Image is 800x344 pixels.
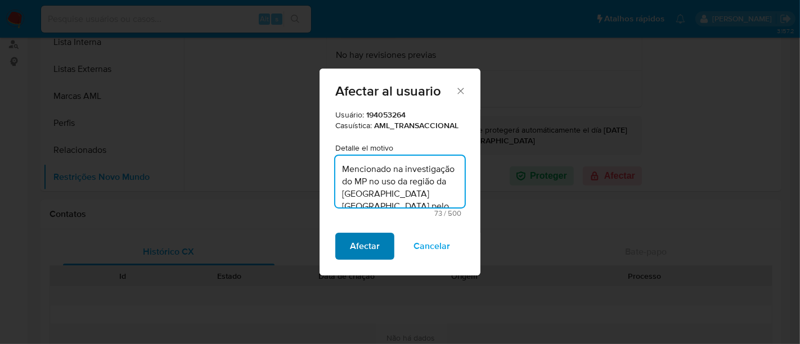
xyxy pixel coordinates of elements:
[399,233,465,260] button: Cancelar
[350,234,380,259] span: Afectar
[455,85,465,96] button: Fechar
[366,109,406,120] strong: 194053264
[335,143,465,154] p: Detalle el motivo
[374,120,459,131] strong: AML_TRANSACCIONAL
[414,234,450,259] span: Cancelar
[339,210,461,217] span: Máximo de 500 caracteres
[335,84,455,98] span: Afectar al usuario
[335,110,465,121] p: Usuário:
[335,120,465,132] p: Casuística:
[335,156,465,207] textarea: Motivo
[335,233,394,260] button: Afectar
